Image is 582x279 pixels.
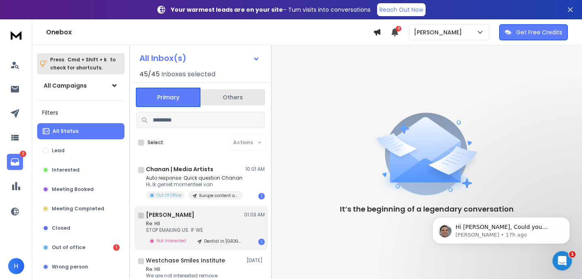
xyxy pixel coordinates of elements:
[552,251,572,271] iframe: Intercom live chat
[37,201,124,217] button: Meeting Completed
[113,244,120,251] div: 1
[8,258,24,274] button: H
[37,239,124,256] button: Out of office1
[37,259,124,275] button: Wrong person
[50,56,116,72] p: Press to check for shortcuts.
[146,273,243,279] p: We are not interested remove
[156,238,186,244] p: Not Interested
[377,3,426,16] a: Reach Out Now
[37,162,124,178] button: Interested
[52,264,88,270] p: Wrong person
[146,227,243,233] p: STOP EMAILING US. IF WE
[380,6,423,14] p: Reach Out Now
[161,69,215,79] h3: Inboxes selected
[258,239,265,245] div: 1
[569,251,576,258] span: 1
[37,143,124,159] button: Lead
[7,154,23,170] a: 2
[156,192,181,198] p: Out Of Office
[52,186,94,193] p: Meeting Booked
[66,55,108,64] span: Cmd + Shift + k
[146,211,194,219] h1: [PERSON_NAME]
[133,50,266,66] button: All Inbox(s)
[420,200,582,257] iframe: Intercom notifications message
[148,139,163,146] label: Select
[37,78,124,94] button: All Campaigns
[396,26,401,31] span: 2
[53,128,78,134] p: All Status
[139,54,186,62] h1: All Inbox(s)
[20,151,26,157] p: 2
[146,175,243,181] p: Auto response: Quick question Chanan
[136,88,200,107] button: Primary
[200,88,265,106] button: Others
[37,220,124,236] button: Closed
[52,167,80,173] p: Interested
[499,24,568,40] button: Get Free Credits
[204,238,243,244] p: Dentist in [GEOGRAPHIC_DATA] / with Website
[37,181,124,197] button: Meeting Booked
[171,6,283,14] strong: Your warmest leads are on your site
[146,165,213,173] h1: Chanan | Media Artists
[146,220,243,227] p: Re: HII
[244,212,265,218] p: 01:03 AM
[46,27,373,37] h1: Onebox
[340,203,514,215] p: It’s the beginning of a legendary conversation
[146,181,243,188] p: Hi, Ik geniet momenteel van
[52,225,70,231] p: Closed
[44,82,87,90] h1: All Campaigns
[52,147,65,154] p: Lead
[247,257,265,264] p: [DATE]
[199,193,238,199] p: Europe content agency - [PERSON_NAME]
[37,123,124,139] button: All Status
[52,206,104,212] p: Meeting Completed
[245,166,265,172] p: 10:01 AM
[171,6,371,14] p: – Turn visits into conversations
[146,256,225,264] h1: Westchase Smiles Institute
[146,266,243,273] p: Re: HII
[414,28,465,36] p: [PERSON_NAME]
[139,69,160,79] span: 45 / 45
[516,28,562,36] p: Get Free Credits
[37,107,124,118] h3: Filters
[8,27,24,42] img: logo
[258,193,265,199] div: 1
[52,244,85,251] p: Out of office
